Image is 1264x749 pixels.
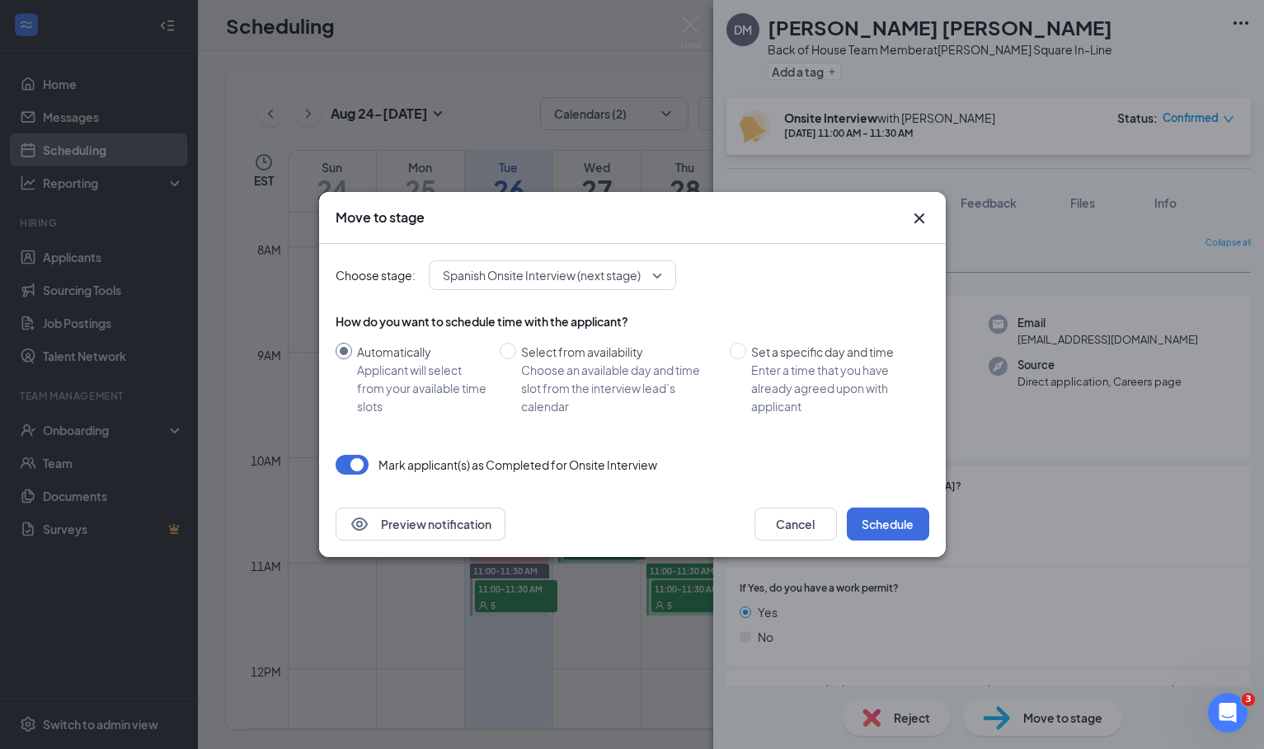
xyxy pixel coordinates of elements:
h3: Move to stage [336,208,425,227]
div: Select from availability [521,343,717,361]
span: Choose stage: [336,266,416,284]
button: Schedule [847,508,929,541]
svg: Eye [350,514,369,534]
span: 3 [1242,693,1255,706]
div: How do you want to schedule time with the applicant? [336,313,929,330]
span: Spanish Onsite Interview (next stage) [443,263,641,288]
button: Cancel [754,508,837,541]
div: Set a specific day and time [751,343,916,361]
svg: Cross [909,208,929,228]
p: Mark applicant(s) as Completed for Onsite Interview [378,456,657,473]
div: Enter a time that you have already agreed upon with applicant [751,361,916,415]
button: Close [909,208,929,228]
button: EyePreview notification [336,508,505,541]
iframe: Intercom live chat [1208,693,1248,733]
div: Choose an available day and time slot from the interview lead’s calendar [521,361,717,415]
div: Applicant will select from your available time slots [357,361,486,415]
div: Automatically [357,343,486,361]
